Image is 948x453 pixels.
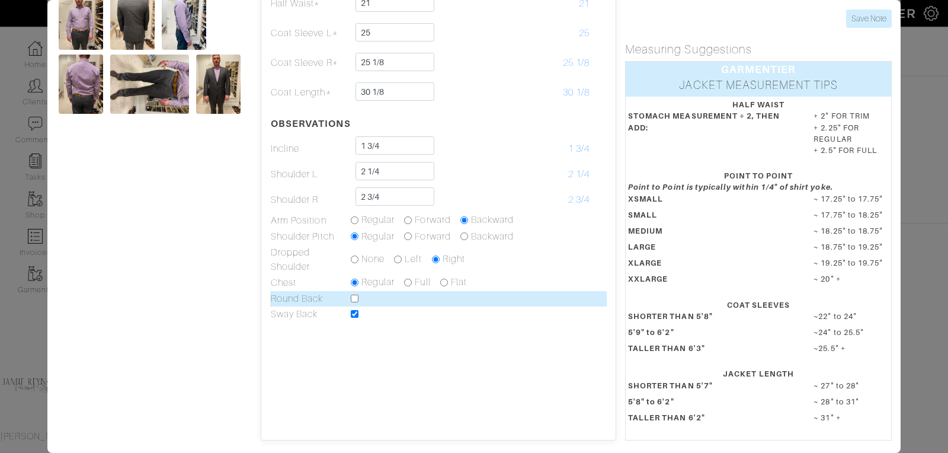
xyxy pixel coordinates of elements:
[270,161,350,187] td: Shoulder L
[270,78,350,107] td: Coat Length*
[270,245,350,275] td: Dropped Shoulder
[805,396,898,407] dd: ~ 28" to 31"
[619,343,805,359] dt: TALLER THAN 6'3"
[270,48,350,78] td: Coat Sleeve R*
[563,58,590,68] span: 25 1/8
[619,273,805,289] dt: XXLARGE
[270,229,350,245] td: Shoulder Pitch
[805,225,898,237] dd: ~ 18.25" to 18.75"
[619,412,805,428] dt: TALLER THAN 6'2"
[619,311,805,327] dt: SHORTER THAN 5'8"
[471,229,514,244] label: Backward
[846,9,892,28] input: Save Note
[443,252,465,266] label: Right
[451,275,467,289] label: Flat
[415,275,430,289] label: Full
[805,343,898,354] dd: ~25.5" +
[805,327,898,338] dd: ~24" to 25.5"
[805,193,898,205] dd: ~ 17.25" to 17.75"
[405,252,422,266] label: Left
[619,193,805,209] dt: XSMALL
[805,412,898,423] dd: ~ 31" +
[563,87,590,98] span: 30 1/8
[270,307,350,322] td: Sway Back
[805,241,898,253] dd: ~ 18.75" to 19.25"
[568,143,590,154] span: 1 3/4
[628,170,889,181] div: POINT TO POINT
[805,209,898,221] dd: ~ 17.75" to 18.25"
[805,311,898,322] dd: ~22" to 24"
[626,62,891,77] div: GARMENTIER
[270,275,350,291] td: Chest
[471,213,514,227] label: Backward
[568,194,590,205] span: 2 3/4
[361,229,395,244] label: Regular
[196,55,241,114] img: xtqtwUR4aBcaWzTmWFz8L6fW
[619,327,805,343] dt: 5'9" to 6'2"
[805,380,898,391] dd: ~ 27" to 28"
[270,291,350,307] td: Round Back
[619,380,805,396] dt: SHORTER THAN 5'7"
[361,252,385,266] label: None
[361,213,395,227] label: Regular
[619,225,805,241] dt: MEDIUM
[270,18,350,48] td: Coat Sleeve L*
[361,275,395,289] label: Regular
[628,368,889,379] div: JACKET LENGTH
[110,55,189,114] img: VgT8hd5bLE49ZHU9s4XkvHuD
[59,55,103,114] img: tsMLyQjgqKtvSHk2Gt9yYf4Q
[270,212,350,229] td: Arm Position
[626,77,891,97] div: JACKET MEASUREMENT TIPS
[628,183,833,192] em: Point to Point is typically within 1/4" of shirt yoke.
[619,241,805,257] dt: LARGE
[805,273,898,285] dd: ~ 20" +
[628,299,889,311] div: COAT SLEEVES
[270,136,350,161] td: Incline
[579,28,590,39] span: 25
[568,169,590,180] span: 2 1/4
[270,187,350,212] td: Shoulder R
[415,213,450,227] label: Forward
[619,257,805,273] dt: XLARGE
[619,110,805,161] dt: STOMACH MEASUREMENT ÷ 2, THEN ADD:
[628,99,889,110] div: HALF WAIST
[805,110,898,156] dd: + 2" FOR TRIM + 2.25" FOR REGULAR + 2.5" FOR FULL
[270,107,350,136] th: OBSERVATIONS
[619,396,805,412] dt: 5'8" to 6'2"
[625,42,892,56] h5: Measuring Suggestions
[619,209,805,225] dt: SMALL
[805,257,898,269] dd: ~ 19.25" to 19.75"
[415,229,450,244] label: Forward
